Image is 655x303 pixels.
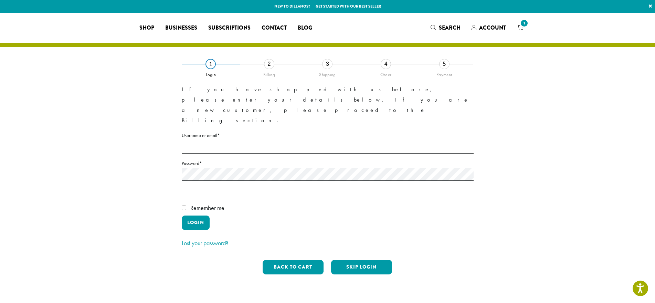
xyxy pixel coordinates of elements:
[182,239,229,247] a: Lost your password?
[439,59,450,69] div: 5
[182,159,474,168] label: Password
[182,69,240,77] div: Login
[331,260,392,274] button: Skip Login
[264,59,274,69] div: 2
[165,24,197,32] span: Businesses
[182,206,186,210] input: Remember me
[439,24,461,32] span: Search
[182,131,474,140] label: Username or email
[298,69,357,77] div: Shipping
[240,69,298,77] div: Billing
[357,69,415,77] div: Order
[262,24,287,32] span: Contact
[263,260,324,274] button: Back to cart
[479,24,506,32] span: Account
[182,84,474,126] p: If you have shopped with us before, please enter your details below. If you are a new customer, p...
[519,19,529,28] span: 1
[415,69,474,77] div: Payment
[139,24,154,32] span: Shop
[134,22,160,33] a: Shop
[190,204,224,212] span: Remember me
[205,59,216,69] div: 1
[298,24,312,32] span: Blog
[425,22,466,33] a: Search
[182,216,210,230] button: Login
[381,59,391,69] div: 4
[316,3,381,9] a: Get started with our best seller
[322,59,332,69] div: 3
[208,24,251,32] span: Subscriptions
